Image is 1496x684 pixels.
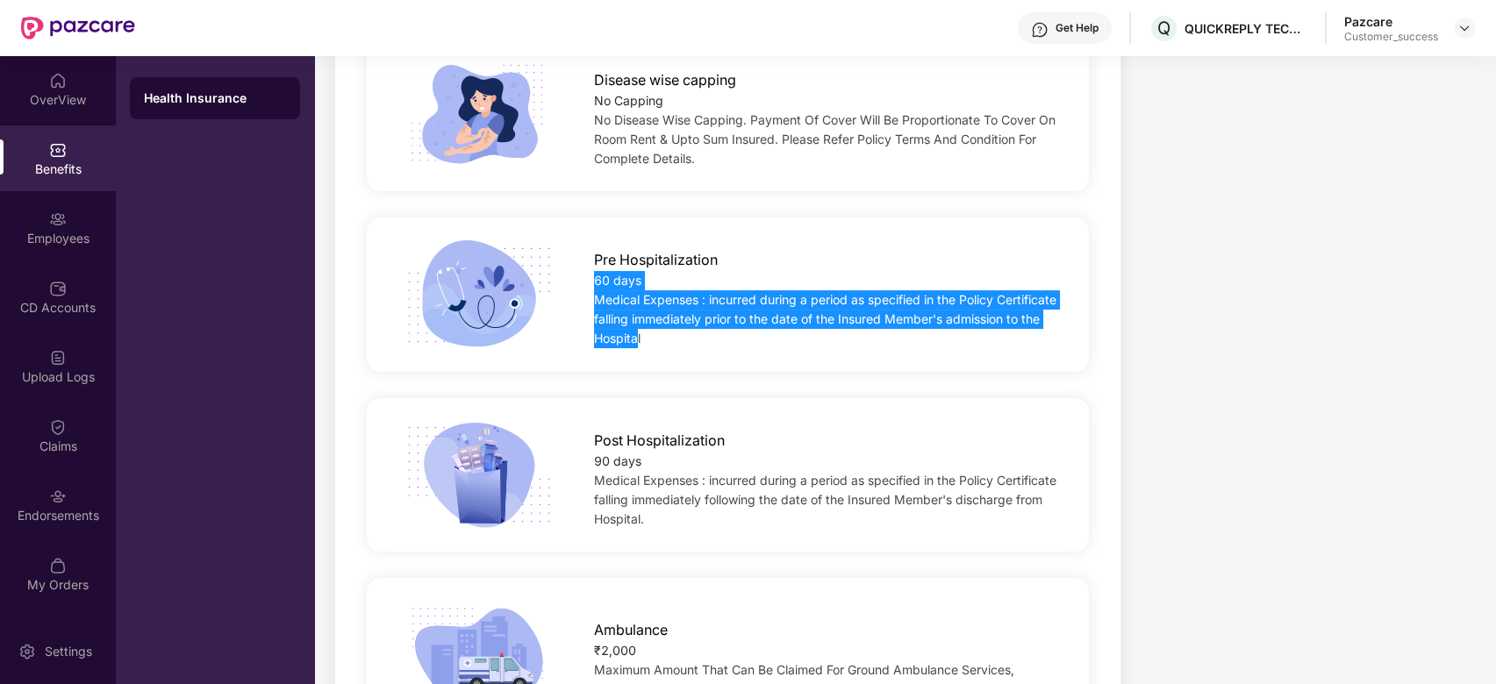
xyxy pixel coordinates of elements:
div: Get Help [1056,21,1099,35]
img: New Pazcare Logo [21,17,135,39]
img: svg+xml;base64,PHN2ZyBpZD0iSG9tZSIgeG1sbnM9Imh0dHA6Ly93d3cudzMub3JnLzIwMDAvc3ZnIiB3aWR0aD0iMjAiIG... [49,72,67,89]
span: Q [1157,18,1170,39]
img: svg+xml;base64,PHN2ZyBpZD0iVXBsb2FkX0xvZ3MiIGRhdGEtbmFtZT0iVXBsb2FkIExvZ3MiIHhtbG5zPSJodHRwOi8vd3... [49,349,67,367]
img: svg+xml;base64,PHN2ZyBpZD0iQ2xhaW0iIHhtbG5zPSJodHRwOi8vd3d3LnczLm9yZy8yMDAwL3N2ZyIgd2lkdGg9IjIwIi... [49,418,67,436]
span: Disease wise capping [594,69,736,91]
img: icon [399,239,557,349]
div: Customer_success [1344,30,1438,44]
div: 90 days [594,452,1056,471]
div: No Capping [594,91,1056,110]
img: svg+xml;base64,PHN2ZyBpZD0iQ0RfQWNjb3VudHMiIGRhdGEtbmFtZT0iQ0QgQWNjb3VudHMiIHhtbG5zPSJodHRwOi8vd3... [49,280,67,297]
img: svg+xml;base64,PHN2ZyBpZD0iU2V0dGluZy0yMHgyMCIgeG1sbnM9Imh0dHA6Ly93d3cudzMub3JnLzIwMDAvc3ZnIiB3aW... [18,643,36,660]
img: svg+xml;base64,PHN2ZyBpZD0iRW5kb3JzZW1lbnRzIiB4bWxucz0iaHR0cDovL3d3dy53My5vcmcvMjAwMC9zdmciIHdpZH... [49,488,67,505]
span: Ambulance [594,619,668,641]
div: Health Insurance [144,89,286,107]
img: svg+xml;base64,PHN2ZyBpZD0iSGVscC0zMngzMiIgeG1sbnM9Imh0dHA6Ly93d3cudzMub3JnLzIwMDAvc3ZnIiB3aWR0aD... [1031,21,1049,39]
span: Post Hospitalization [594,430,725,452]
span: Pre Hospitalization [594,249,718,271]
span: No Disease Wise Capping. Payment Of Cover Will Be Proportionate To Cover On Room Rent & Upto Sum ... [594,112,1056,166]
div: Pazcare [1344,13,1438,30]
img: svg+xml;base64,PHN2ZyBpZD0iRHJvcGRvd24tMzJ4MzIiIHhtbG5zPSJodHRwOi8vd3d3LnczLm9yZy8yMDAwL3N2ZyIgd2... [1457,21,1471,35]
img: svg+xml;base64,PHN2ZyBpZD0iTXlfT3JkZXJzIiBkYXRhLW5hbWU9Ik15IE9yZGVycyIgeG1sbnM9Imh0dHA6Ly93d3cudz... [49,557,67,574]
span: Medical Expenses : incurred during a period as specified in the Policy Certificate falling immedi... [594,292,1056,346]
div: 60 days [594,271,1056,290]
span: Medical Expenses : incurred during a period as specified in the Policy Certificate falling immedi... [594,473,1056,526]
img: icon [399,420,557,530]
div: ₹2,000 [594,641,1056,660]
img: svg+xml;base64,PHN2ZyBpZD0iRW1wbG95ZWVzIiB4bWxucz0iaHR0cDovL3d3dy53My5vcmcvMjAwMC9zdmciIHdpZHRoPS... [49,210,67,228]
div: QUICKREPLY TECHNOLOGIES INDIA PRIVATE LIMITED [1185,20,1307,37]
img: icon [399,60,557,169]
div: Settings [39,643,97,660]
img: svg+xml;base64,PHN2ZyBpZD0iQmVuZWZpdHMiIHhtbG5zPSJodHRwOi8vd3d3LnczLm9yZy8yMDAwL3N2ZyIgd2lkdGg9Ij... [49,141,67,159]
